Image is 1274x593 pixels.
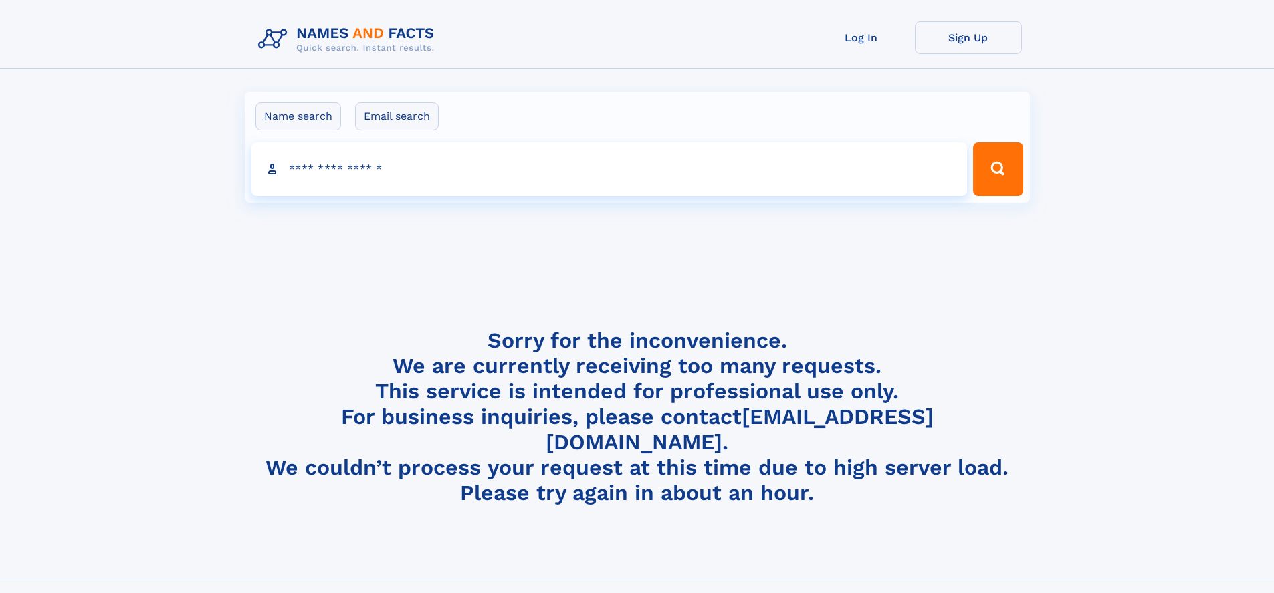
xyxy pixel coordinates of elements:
[915,21,1022,54] a: Sign Up
[546,404,934,455] a: [EMAIL_ADDRESS][DOMAIN_NAME]
[973,142,1023,196] button: Search Button
[255,102,341,130] label: Name search
[355,102,439,130] label: Email search
[808,21,915,54] a: Log In
[253,328,1022,506] h4: Sorry for the inconvenience. We are currently receiving too many requests. This service is intend...
[251,142,968,196] input: search input
[253,21,445,57] img: Logo Names and Facts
